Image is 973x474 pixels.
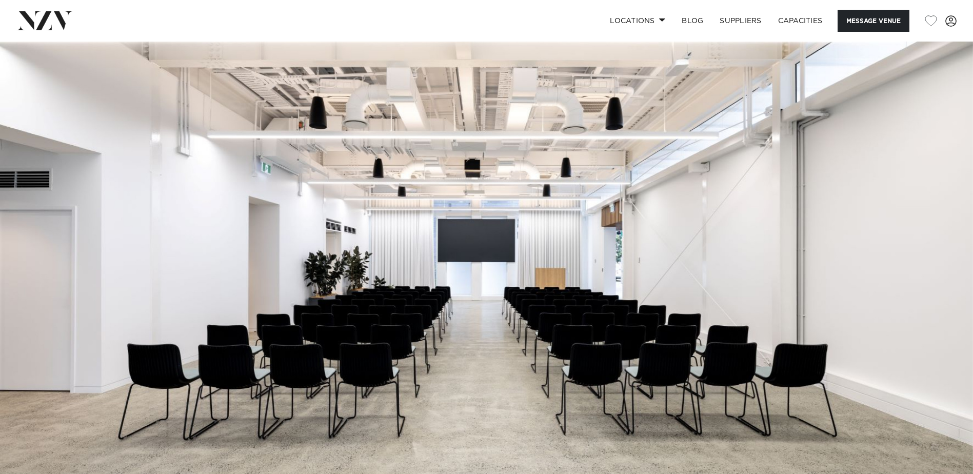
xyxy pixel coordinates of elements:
button: Message Venue [838,10,909,32]
a: Capacities [770,10,831,32]
a: Locations [602,10,673,32]
a: BLOG [673,10,711,32]
img: nzv-logo.png [16,11,72,30]
a: SUPPLIERS [711,10,769,32]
